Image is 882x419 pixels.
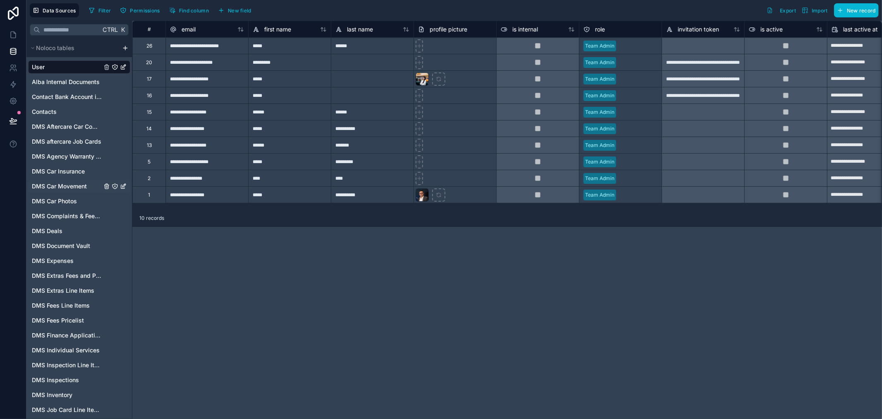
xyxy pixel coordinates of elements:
span: DMS Aftercare Car Complaints [32,123,102,131]
span: DMS Car Insurance [32,167,85,176]
span: DMS Extras Line Items [32,287,94,295]
div: DMS Inventory [28,388,130,402]
span: Data Sources [43,7,76,14]
div: Team Admin [585,142,614,149]
span: DMS Finance Applications [32,331,102,340]
div: DMS Inspections [28,373,130,387]
span: email [182,25,196,34]
div: DMS Car Movement [28,180,130,193]
span: DMS Job Card Line Items [32,406,102,414]
div: DMS Expenses [28,254,130,267]
div: Team Admin [585,108,614,116]
div: DMS Job Card Line Items [28,403,130,417]
div: Team Admin [585,59,614,66]
span: User [32,63,45,71]
button: Permissions [117,4,163,17]
span: Alba Internal Documents [32,78,100,86]
span: New field [228,7,251,14]
div: 26 [146,43,152,49]
div: DMS Aftercare Car Complaints [28,120,130,133]
button: Data Sources [30,3,79,17]
div: DMS Document Vault [28,239,130,253]
span: invitation token [678,25,719,34]
button: Filter [86,4,114,17]
div: DMS Inspection Line Items [28,359,130,372]
span: New record [847,7,876,14]
div: Team Admin [585,92,614,99]
span: DMS Document Vault [32,242,90,250]
span: Permissions [130,7,160,14]
span: DMS Individual Services [32,346,100,354]
div: scrollable content [26,39,132,419]
div: Team Admin [585,42,614,50]
span: 10 records [139,215,164,222]
span: DMS Inspections [32,376,79,384]
span: Ctrl [102,24,119,35]
a: New record [831,3,879,17]
button: New record [834,3,879,17]
div: Team Admin [585,191,614,199]
span: Contact Bank Account information [32,93,102,101]
div: Contacts [28,105,130,118]
span: profile picture [430,25,467,34]
span: Export [780,7,796,14]
div: # [139,26,159,32]
div: DMS Extras Line Items [28,284,130,297]
div: 2 [148,175,151,182]
div: 20 [146,59,152,66]
div: User [28,60,130,74]
span: first name [264,25,291,34]
div: Team Admin [585,158,614,166]
span: last active at [843,25,878,34]
div: DMS Fees Pricelist [28,314,130,327]
span: is active [760,25,783,34]
div: 1 [148,192,150,198]
div: Alba Internal Documents [28,75,130,89]
span: DMS Expenses [32,257,74,265]
div: 13 [147,142,152,149]
button: Find column [166,4,212,17]
span: DMS Deals [32,227,62,235]
div: DMS Fees Line Items [28,299,130,312]
span: DMS Car Movement [32,182,87,190]
span: last name [347,25,373,34]
div: DMS aftercare Job Cards [28,135,130,148]
div: Team Admin [585,75,614,83]
a: Permissions [117,4,166,17]
button: New field [215,4,254,17]
div: DMS Extras Fees and Prices [28,269,130,282]
div: 17 [147,76,152,82]
div: DMS Deals [28,224,130,238]
div: 15 [147,109,152,116]
span: DMS aftercare Job Cards [32,137,101,146]
div: DMS Car Photos [28,195,130,208]
span: DMS Car Photos [32,197,77,205]
div: 14 [146,125,152,132]
div: 16 [147,92,152,99]
button: Export [764,3,799,17]
span: Noloco tables [36,44,74,52]
div: DMS Agency Warranty & Service Contract Validity [28,150,130,163]
button: Noloco tables [28,42,119,54]
div: DMS Individual Services [28,344,130,357]
span: is internal [512,25,538,34]
span: DMS Fees Pricelist [32,316,84,325]
div: DMS Car Insurance [28,165,130,178]
span: DMS Fees Line Items [32,301,90,310]
span: Filter [98,7,111,14]
div: Contact Bank Account information [28,90,130,104]
div: Team Admin [585,125,614,132]
span: K [120,27,126,33]
span: DMS Agency Warranty & Service Contract Validity [32,152,102,161]
span: DMS Inventory [32,391,72,399]
div: DMS Finance Applications [28,329,130,342]
span: DMS Complaints & Feedback [32,212,102,220]
span: Contacts [32,108,57,116]
span: DMS Inspection Line Items [32,361,102,369]
div: Team Admin [585,175,614,182]
span: Import [812,7,828,14]
span: DMS Extras Fees and Prices [32,272,102,280]
span: role [595,25,605,34]
div: DMS Complaints & Feedback [28,209,130,223]
div: 5 [148,159,151,165]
